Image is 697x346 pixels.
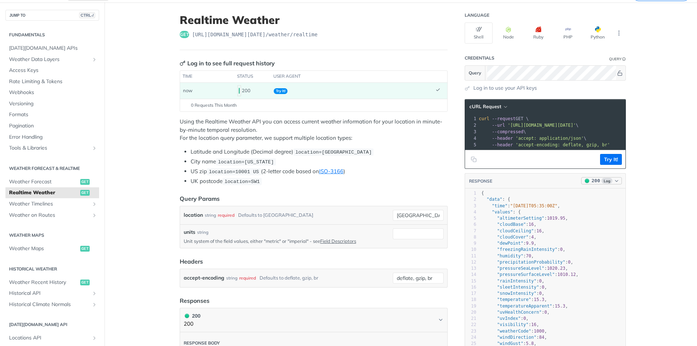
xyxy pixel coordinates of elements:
span: Locations API [9,334,90,342]
span: cURL Request [469,103,501,110]
a: Pagination [5,121,99,131]
button: Show subpages for Weather Data Layers [91,57,97,62]
button: 200 200200 [184,312,444,328]
span: location=[US_STATE] [218,159,274,165]
th: status [235,71,271,82]
span: 0 [544,310,547,315]
span: Historical Climate Normals [9,301,90,308]
a: Historical APIShow subpages for Historical API [5,288,99,299]
th: time [180,71,235,82]
span: "pressureSurfaceLevel" [497,272,555,277]
span: location=10001 US [209,169,259,175]
div: 11 [465,253,476,259]
div: Credentials [465,55,494,61]
span: 0 [560,247,563,252]
button: Show [616,69,624,77]
span: "precipitationProbability" [497,260,565,265]
span: : , [481,304,568,309]
span: 1010.12 [558,272,576,277]
span: 16 [529,222,534,227]
label: units [184,228,195,236]
span: : , [481,253,534,259]
div: 24 [465,334,476,341]
button: cURL Request [467,103,509,110]
a: Historical Climate NormalsShow subpages for Historical Climate Normals [5,299,99,310]
span: 70 [526,253,531,259]
span: --compressed [492,129,523,134]
svg: More ellipsis [616,30,622,36]
a: Versioning [5,98,99,109]
span: curl [479,116,489,121]
button: RESPONSE [469,178,493,185]
span: \ [479,129,526,134]
span: 200 [585,179,589,183]
span: get [80,246,90,252]
span: "cloudBase" [497,222,526,227]
div: Log in to see full request history [180,59,275,68]
span: "uvHealthConcern" [497,310,542,315]
div: 12 [465,259,476,265]
span: "dewPoint" [497,241,523,246]
span: : , [481,297,547,302]
span: : , [481,247,565,252]
span: "cloudCover" [497,235,529,240]
span: : , [481,322,539,327]
span: : , [481,316,529,321]
h1: Realtime Weather [180,13,448,27]
button: Show subpages for Locations API [91,335,97,341]
span: Historical API [9,290,90,297]
span: : , [481,329,547,334]
div: 14 [465,272,476,278]
span: 200 [239,88,240,94]
div: 19 [465,303,476,309]
span: : , [481,241,537,246]
p: Using the Realtime Weather API you can access current weather information for your location in mi... [180,118,448,142]
div: 2 [465,122,477,129]
span: : , [481,260,573,265]
span: Rate Limiting & Tokens [9,78,97,85]
div: 1 [465,190,476,196]
span: : , [481,272,578,277]
button: Ruby [524,23,552,44]
span: 4 [531,235,534,240]
button: Python [584,23,612,44]
span: 0 [542,285,544,290]
span: Weather Maps [9,245,78,252]
div: 8 [465,234,476,240]
div: string [197,229,208,236]
li: UK postcode [191,177,448,186]
h2: Weather Forecast & realtime [5,165,99,172]
span: location=[GEOGRAPHIC_DATA] [295,150,372,155]
span: "pressureSeaLevel" [497,266,544,271]
span: [DATE][DOMAIN_NAME] APIs [9,45,97,52]
svg: Key [180,60,186,66]
span: : , [481,216,568,221]
a: ISO-3166 [319,168,343,175]
span: : { [481,197,510,202]
span: "weatherCode" [497,329,531,334]
div: 20 [465,309,476,316]
div: 200 [184,312,200,320]
div: 7 [465,228,476,234]
span: \ [479,123,579,128]
div: 3 [465,129,477,135]
div: QueryInformation [609,56,626,62]
span: Log [602,178,612,184]
a: Field Descriptors [320,238,356,244]
label: accept-encoding [184,273,224,283]
span: --header [492,142,513,147]
button: Node [494,23,522,44]
h2: Weather Maps [5,232,99,239]
div: string [226,273,237,283]
span: 9.9 [526,241,534,246]
span: "cloudCeiling" [497,228,534,233]
span: Weather Recent History [9,279,78,286]
span: Realtime Weather [9,189,78,196]
span: : , [481,291,545,296]
button: JUMP TOCTRL-/ [5,10,99,21]
th: user agent [271,71,433,82]
h2: [DATE][DOMAIN_NAME] API [5,321,99,328]
span: Tools & Libraries [9,144,90,152]
div: Response body [184,340,220,346]
li: US zip (2-letter code based on ) [191,167,448,176]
